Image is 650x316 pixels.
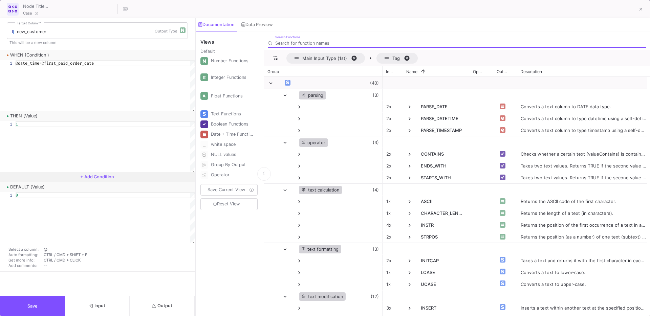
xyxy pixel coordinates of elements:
[130,296,195,316] button: Output
[275,41,646,46] input: Search for function names
[383,219,403,231] div: 4x
[10,30,15,34] img: columns.svg
[7,257,42,263] td: Get more info:
[10,113,38,119] div: THEN (Value)
[373,184,379,196] span: (4)
[383,231,403,243] div: 2x
[211,170,254,180] div: Operator
[44,258,81,263] span: CTRL / CMD + CLICK
[517,160,650,172] div: Takes two text values. Returns TRUE if the second value is a suffix of the first.
[520,69,542,74] span: Description
[200,184,258,196] button: Save Current View
[211,109,254,119] div: Text Functions
[8,5,17,14] img: case-ui.svg
[7,252,42,257] td: Auto formatting:
[373,243,379,255] span: (3)
[517,278,650,290] div: Converts a text to upper-case.
[386,69,393,74] span: Inputs
[383,207,403,219] div: 1x
[211,72,254,83] div: Integer Functions
[299,138,328,147] div: operator
[199,139,259,150] button: white space
[473,69,484,74] span: Operator
[383,124,403,136] div: 2x
[421,302,465,314] span: INSERT
[421,172,465,184] span: STARTS_WITH
[286,53,418,64] div: Row Groups
[421,196,465,208] span: ASCII
[211,56,254,66] div: Number Functions
[421,255,465,267] span: INITCAP
[16,193,18,198] span: 0
[517,207,650,219] div: Returns the length of a text (in characters).
[211,139,254,150] div: white space
[44,263,47,268] span: --
[211,91,254,101] div: Float Functions
[383,112,403,124] div: 2x
[373,137,379,149] span: (3)
[10,52,49,58] div: WHEN (Condition )
[517,100,650,112] div: Converts a text column to DATE data type.
[517,112,650,124] div: Converts a text column to type datetime using a self-defined format.
[392,55,400,61] span: Tag
[65,296,130,316] button: Input
[421,160,465,172] span: ENDS_WITH
[517,195,650,207] div: Returns the ASCII code of the first character.
[383,172,403,183] div: 2x
[199,72,259,83] button: Integer Functions
[7,263,42,268] td: Add comments:
[16,61,94,66] span: @date_time=@first_paid_order_date
[199,170,259,180] button: Operator
[118,2,132,16] button: Hotkeys List
[200,48,259,56] div: Default
[211,150,254,160] div: NULL values
[517,231,650,243] div: Returns the position (as a number) of one text (subtext) inside another text (source_text).
[155,29,177,33] div: Output Type
[152,303,172,308] span: Output
[383,148,403,160] div: 2x
[370,77,379,89] span: (40)
[373,89,379,101] span: (3)
[21,1,116,10] input: Node Title...
[421,219,465,231] span: INSTR
[383,278,403,290] div: 1x
[199,150,259,160] button: NULL values
[421,231,465,243] span: STRPOS
[517,266,650,278] div: Converts a text to lower-case.
[198,22,234,27] div: Documentation
[383,160,403,172] div: 2x
[44,252,87,257] span: CTRL / CMD + SHIFT + F
[80,174,114,179] span: + Add Condition
[421,101,465,113] span: PARSE_DATE
[517,302,650,314] div: Inserts a text within another text at the specified position and for a certain number of characters.
[211,160,254,170] div: Group By Output
[421,267,465,279] span: LCASE
[299,292,346,301] div: text modification
[299,91,326,99] div: parsing
[383,302,403,314] div: 3x
[211,129,254,139] div: Date + Time Functions
[7,247,42,252] td: Select a column:
[517,148,650,160] div: Checks whether a certain text (valueContains) is contained within another text (value1). Returns ...
[199,91,259,101] button: Float Functions
[421,125,465,137] span: PARSE_TIMESTAMP
[208,187,245,192] span: Save Current View
[267,69,279,74] span: Group
[299,245,342,253] div: text formatting
[371,291,379,302] span: (12)
[421,278,465,291] span: UCASE
[376,53,418,64] span: Tag. Press ENTER to sort. Press DELETE to remove
[199,31,260,45] div: Views
[517,172,650,183] div: Takes two text values. Returns TRUE if the second value is a prefix of the first.
[421,148,465,160] span: CONTAINS
[23,10,32,16] span: Case
[213,201,240,206] span: Reset View
[421,113,465,125] span: PARSE_DATETIME
[421,207,465,220] span: CHARACTER_LENGTH
[211,119,254,129] div: Boolean Functions
[199,56,259,66] button: Number Functions
[383,100,403,112] div: 2x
